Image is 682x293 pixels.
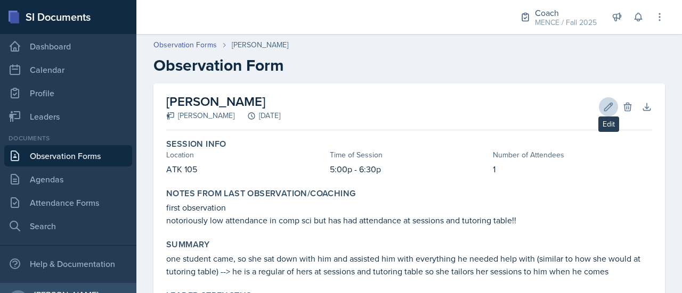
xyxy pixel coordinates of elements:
div: [PERSON_NAME] [232,39,288,51]
a: Observation Forms [153,39,217,51]
h2: [PERSON_NAME] [166,92,280,111]
div: Location [166,149,326,161]
a: Observation Forms [4,145,132,166]
label: Session Info [166,139,226,149]
label: Summary [166,239,210,250]
a: Calendar [4,59,132,80]
button: Edit [599,97,618,116]
a: Profile [4,82,132,104]
div: [DATE] [234,110,280,121]
div: Documents [4,133,132,143]
label: Notes From Last Observation/Coaching [166,188,355,199]
p: 5:00p - 6:30p [330,163,489,175]
a: Dashboard [4,36,132,57]
div: Number of Attendees [493,149,652,161]
div: Time of Session [330,149,489,161]
a: Leaders [4,106,132,127]
a: Attendance Forms [4,192,132,213]
p: first observation [166,201,652,214]
h2: Observation Form [153,56,665,75]
a: Search [4,215,132,237]
div: Help & Documentation [4,253,132,274]
div: [PERSON_NAME] [166,110,234,121]
p: ATK 105 [166,163,326,175]
div: MENCE / Fall 2025 [535,17,597,28]
a: Agendas [4,169,132,190]
div: Coach [535,6,597,19]
p: one student came, so she sat down with him and assisted him with everything he needed help with (... [166,252,652,278]
p: notoriously low attendance in comp sci but has had attendance at sessions and tutoring table!! [166,214,652,227]
p: 1 [493,163,652,175]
